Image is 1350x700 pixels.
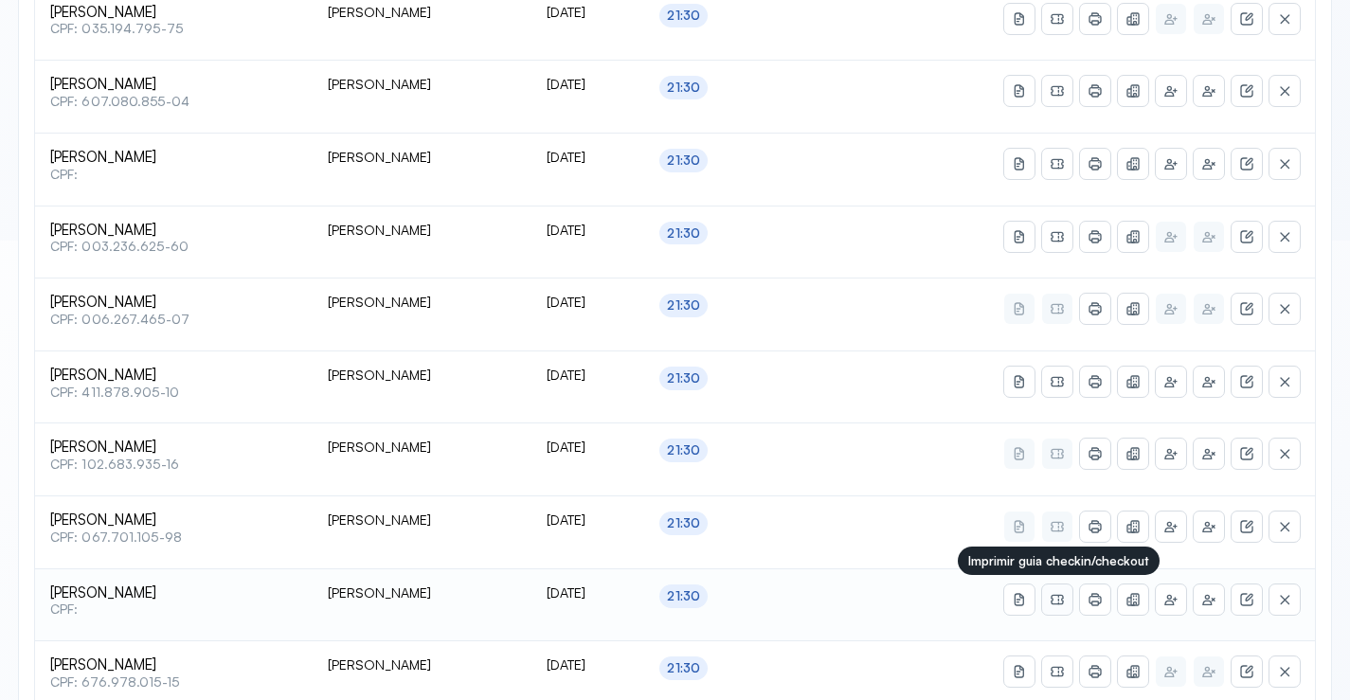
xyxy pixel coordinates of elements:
[667,153,700,169] div: 21:30
[50,367,297,385] span: [PERSON_NAME]
[50,439,297,457] span: [PERSON_NAME]
[50,239,297,255] span: CPF: 003.236.625-60
[547,439,630,456] div: [DATE]
[667,660,700,676] div: 21:30
[547,367,630,384] div: [DATE]
[547,76,630,93] div: [DATE]
[50,167,297,183] span: CPF:
[50,312,297,328] span: CPF: 006.267.465-07
[667,588,700,604] div: 21:30
[328,439,516,456] div: [PERSON_NAME]
[50,149,297,167] span: [PERSON_NAME]
[50,94,297,110] span: CPF: 607.080.855-04
[667,515,700,531] div: 21:30
[667,370,700,386] div: 21:30
[328,4,516,21] div: [PERSON_NAME]
[547,584,630,601] div: [DATE]
[328,76,516,93] div: [PERSON_NAME]
[50,4,297,22] span: [PERSON_NAME]
[667,80,700,96] div: 21:30
[50,385,297,401] span: CPF: 411.878.905-10
[547,512,630,529] div: [DATE]
[50,512,297,529] span: [PERSON_NAME]
[667,442,700,458] div: 21:30
[50,76,297,94] span: [PERSON_NAME]
[50,294,297,312] span: [PERSON_NAME]
[667,8,700,24] div: 21:30
[547,149,630,166] div: [DATE]
[328,512,516,529] div: [PERSON_NAME]
[328,222,516,239] div: [PERSON_NAME]
[50,21,297,37] span: CPF: 035.194.795-75
[50,222,297,240] span: [PERSON_NAME]
[50,656,297,674] span: [PERSON_NAME]
[667,297,700,314] div: 21:30
[50,674,297,691] span: CPF: 676.978.015-15
[50,601,297,618] span: CPF:
[328,294,516,311] div: [PERSON_NAME]
[328,656,516,673] div: [PERSON_NAME]
[50,529,297,546] span: CPF: 067.701.105-98
[328,367,516,384] div: [PERSON_NAME]
[547,222,630,239] div: [DATE]
[50,457,297,473] span: CPF: 102.683.935-16
[50,584,297,602] span: [PERSON_NAME]
[667,225,700,242] div: 21:30
[547,294,630,311] div: [DATE]
[328,149,516,166] div: [PERSON_NAME]
[547,656,630,673] div: [DATE]
[547,4,630,21] div: [DATE]
[328,584,516,601] div: [PERSON_NAME]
